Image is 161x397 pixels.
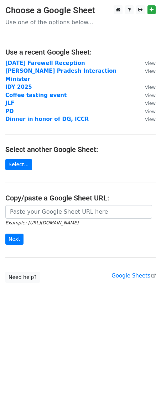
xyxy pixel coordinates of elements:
small: View [145,93,156,98]
a: [PERSON_NAME] Pradesh Interaction Minister [5,68,116,82]
a: View [138,92,156,98]
small: View [145,117,156,122]
h4: Select another Google Sheet: [5,145,156,154]
a: Dinner in honor of DG, ICCR [5,116,89,122]
h4: Use a recent Google Sheet: [5,48,156,56]
a: Select... [5,159,32,170]
a: View [138,84,156,90]
input: Next [5,234,24,245]
a: View [138,68,156,74]
p: Use one of the options below... [5,19,156,26]
input: Paste your Google Sheet URL here [5,205,152,219]
a: View [138,108,156,114]
a: Google Sheets [111,273,156,279]
small: View [145,61,156,66]
a: JLF [5,100,14,106]
a: Coffee tasting event [5,92,67,98]
small: View [145,101,156,106]
a: View [138,100,156,106]
small: View [145,109,156,114]
a: Need help? [5,272,40,283]
small: View [145,85,156,90]
small: Example: [URL][DOMAIN_NAME] [5,220,78,225]
a: View [138,60,156,66]
h3: Choose a Google Sheet [5,5,156,16]
a: PD [5,108,14,114]
a: [DATE] Farewell Reception [5,60,85,66]
a: View [138,116,156,122]
small: View [145,68,156,74]
h4: Copy/paste a Google Sheet URL: [5,194,156,202]
a: IDY 2025 [5,84,32,90]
